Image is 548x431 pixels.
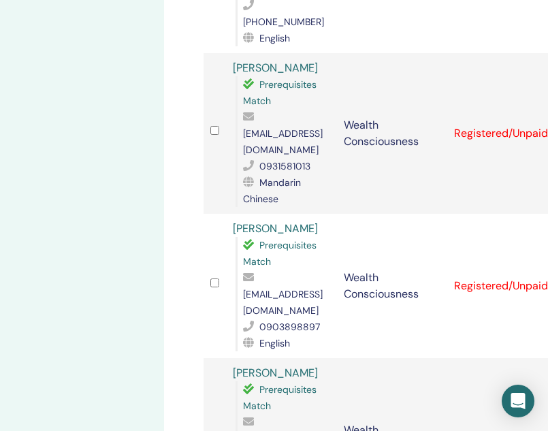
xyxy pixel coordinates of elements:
[233,221,318,236] a: [PERSON_NAME]
[243,383,317,412] span: Prerequisites Match
[243,127,323,156] span: [EMAIL_ADDRESS][DOMAIN_NAME]
[233,61,318,75] a: [PERSON_NAME]
[259,321,320,333] span: 0903898897
[259,160,310,172] span: 0931581013
[259,32,290,44] span: English
[502,385,534,417] div: Open Intercom Messenger
[243,288,323,317] span: [EMAIL_ADDRESS][DOMAIN_NAME]
[233,366,318,380] a: [PERSON_NAME]
[243,78,317,107] span: Prerequisites Match
[337,53,448,214] td: Wealth Consciousness
[337,214,448,358] td: Wealth Consciousness
[259,337,290,349] span: English
[243,176,301,205] span: Mandarin Chinese
[243,16,324,28] span: [PHONE_NUMBER]
[243,239,317,268] span: Prerequisites Match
